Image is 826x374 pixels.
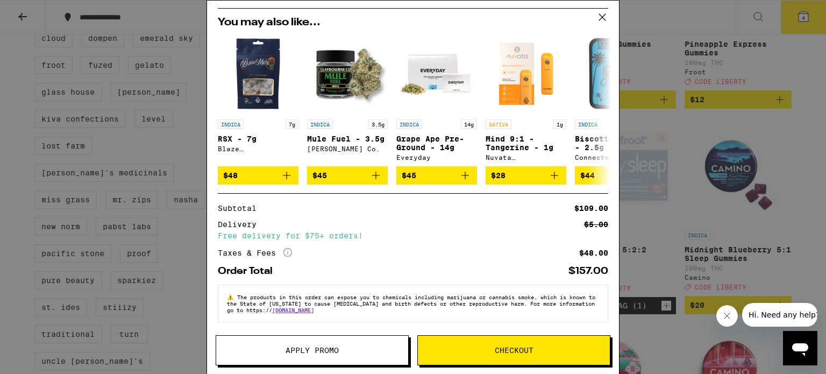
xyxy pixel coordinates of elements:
[307,119,333,129] p: INDICA
[486,166,566,185] button: Add to bag
[486,135,566,152] p: Mind 9:1 - Tangerine - 1g
[417,335,610,365] button: Checkout
[580,171,595,180] span: $44
[307,135,388,143] p: Mule Fuel - 3.5g
[227,294,237,300] span: ⚠️
[491,171,505,180] span: $28
[218,232,608,239] div: Free delivery for $75+ orders!
[312,171,327,180] span: $45
[218,248,292,258] div: Taxes & Fees
[575,166,656,185] button: Add to bag
[575,33,656,166] a: Open page for Biscotti 5-Pack - 2.5g from Connected Cannabis Co
[396,33,477,114] img: Everyday - Grape Ape Pre-Ground - 14g
[742,303,817,327] iframe: Message from company
[286,347,339,354] span: Apply Promo
[307,166,388,185] button: Add to bag
[218,266,280,276] div: Order Total
[461,119,477,129] p: 14g
[396,166,477,185] button: Add to bag
[575,119,601,129] p: INDICA
[396,33,477,166] a: Open page for Grape Ape Pre-Ground - 14g from Everyday
[218,17,608,28] h2: You may also like...
[286,119,298,129] p: 7g
[307,33,388,114] img: Claybourne Co. - Mule Fuel - 3.5g
[575,154,656,161] div: Connected Cannabis Co
[218,166,298,185] button: Add to bag
[218,119,244,129] p: INDICA
[218,145,298,152] div: Blaze [PERSON_NAME]
[553,119,566,129] p: 1g
[584,221,608,228] div: $5.00
[223,171,238,180] span: $48
[6,8,77,16] span: Hi. Need any help?
[486,154,566,161] div: Nuvata ([GEOGRAPHIC_DATA])
[579,249,608,257] div: $48.00
[575,33,656,114] img: Connected Cannabis Co - Biscotti 5-Pack - 2.5g
[227,294,595,313] span: The products in this order can expose you to chemicals including marijuana or cannabis smoke, whi...
[218,33,298,166] a: Open page for RSX - 7g from Blaze Mota
[368,119,388,129] p: 3.5g
[218,33,298,114] img: Blaze Mota - RSX - 7g
[495,347,533,354] span: Checkout
[307,145,388,152] div: [PERSON_NAME] Co.
[218,204,264,212] div: Subtotal
[486,33,566,166] a: Open page for Mind 9:1 - Tangerine - 1g from Nuvata (CA)
[396,154,477,161] div: Everyday
[716,305,738,327] iframe: Close message
[396,135,477,152] p: Grape Ape Pre-Ground - 14g
[783,331,817,365] iframe: Button to launch messaging window
[568,266,608,276] div: $157.00
[218,221,264,228] div: Delivery
[396,119,422,129] p: INDICA
[486,119,511,129] p: SATIVA
[216,335,409,365] button: Apply Promo
[574,204,608,212] div: $109.00
[272,307,314,313] a: [DOMAIN_NAME]
[486,33,566,114] img: Nuvata (CA) - Mind 9:1 - Tangerine - 1g
[218,135,298,143] p: RSX - 7g
[402,171,416,180] span: $45
[307,33,388,166] a: Open page for Mule Fuel - 3.5g from Claybourne Co.
[575,135,656,152] p: Biscotti 5-Pack - 2.5g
